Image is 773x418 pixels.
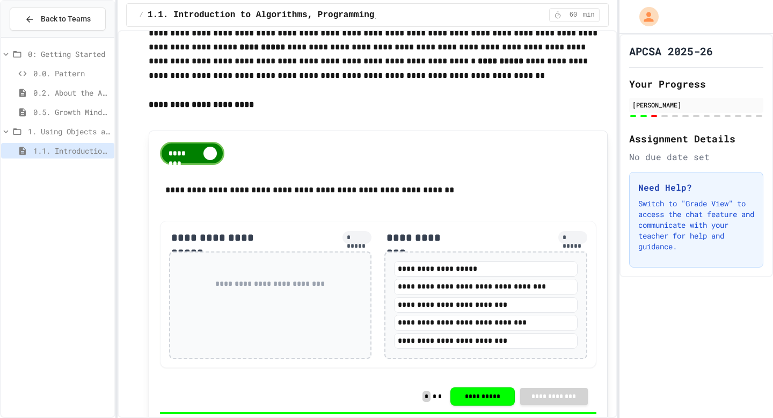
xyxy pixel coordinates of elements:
[638,198,754,252] p: Switch to "Grade View" to access the chat feature and communicate with your teacher for help and ...
[33,106,110,118] span: 0.5. Growth Mindset
[583,11,595,19] span: min
[33,145,110,156] span: 1.1. Introduction to Algorithms, Programming, and Compilers
[33,87,110,98] span: 0.2. About the AP CSA Exam
[638,181,754,194] h3: Need Help?
[629,131,763,146] h2: Assignment Details
[148,9,452,21] span: 1.1. Introduction to Algorithms, Programming, and Compilers
[140,11,143,19] span: /
[28,48,110,60] span: 0: Getting Started
[629,44,713,59] h1: APCSA 2025-26
[565,11,582,19] span: 60
[33,68,110,79] span: 0.0. Pattern
[28,126,110,137] span: 1. Using Objects and Methods
[629,150,763,163] div: No due date set
[632,100,760,110] div: [PERSON_NAME]
[10,8,106,31] button: Back to Teams
[41,13,91,25] span: Back to Teams
[628,4,661,29] div: My Account
[629,76,763,91] h2: Your Progress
